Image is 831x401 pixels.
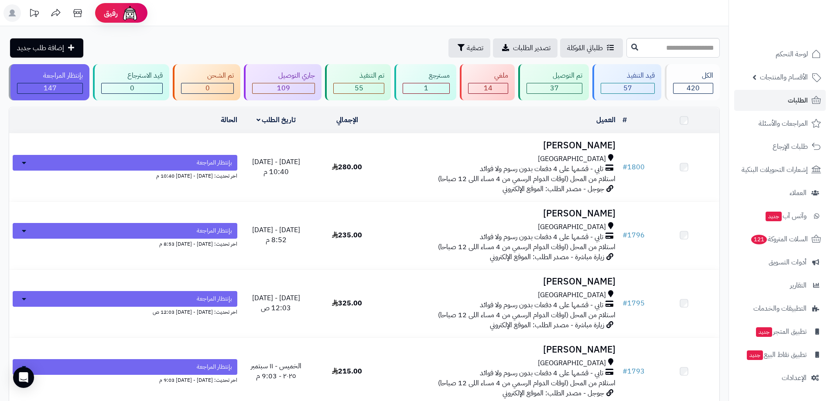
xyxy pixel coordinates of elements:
[252,157,300,177] span: [DATE] - [DATE] 10:40 م
[197,295,232,303] span: بإنتظار المراجعة
[438,310,616,320] span: استلام من المحل (اوقات الدوام الرسمي من 4 مساء اللى 12 صباحا)
[221,115,237,125] a: الحالة
[17,71,83,81] div: بإنتظار المراجعة
[13,239,237,248] div: اخر تحديث: [DATE] - [DATE] 8:53 م
[766,212,782,221] span: جديد
[622,298,645,308] a: #1795
[734,90,826,111] a: الطلبات
[403,83,449,93] div: 1
[503,388,604,398] span: جوجل - مصدر الطلب: الموقع الإلكتروني
[197,226,232,235] span: بإنتظار المراجعة
[790,187,807,199] span: العملاء
[386,277,616,287] h3: [PERSON_NAME]
[252,225,300,245] span: [DATE] - [DATE] 8:52 م
[734,229,826,250] a: السلات المتروكة121
[596,115,616,125] a: العميل
[490,320,604,330] span: زيارة مباشرة - مصدر الطلب: الموقع الإلكتروني
[386,209,616,219] h3: [PERSON_NAME]
[747,350,763,360] span: جديد
[790,279,807,291] span: التقارير
[503,184,604,194] span: جوجل - مصدر الطلب: الموقع الإلكتروني
[756,327,772,337] span: جديد
[181,83,233,93] div: 0
[484,83,492,93] span: 14
[252,71,315,81] div: جاري التوصيل
[622,162,645,172] a: #1800
[277,83,290,93] span: 109
[121,4,139,22] img: ai-face.png
[734,113,826,134] a: المراجعات والأسئلة
[101,71,163,81] div: قيد الاسترجاع
[734,344,826,365] a: تطبيق نقاط البيعجديد
[622,366,627,377] span: #
[751,235,767,244] span: 121
[336,115,358,125] a: الإجمالي
[769,256,807,268] span: أدوات التسويق
[753,302,807,315] span: التطبيقات والخدمات
[538,154,606,164] span: [GEOGRAPHIC_DATA]
[687,83,700,93] span: 420
[663,64,722,100] a: الكل420
[673,71,713,81] div: الكل
[438,174,616,184] span: استلام من المحل (اوقات الدوام الرسمي من 4 مساء اللى 12 صباحا)
[480,164,603,174] span: تابي - قسّمها على 4 دفعات بدون رسوم ولا فوائد
[776,48,808,60] span: لوحة التحكم
[480,232,603,242] span: تابي - قسّمها على 4 دفعات بدون رسوم ولا فوائد
[102,83,162,93] div: 0
[480,368,603,378] span: تابي - قسّمها على 4 دفعات بدون رسوم ولا فوائد
[355,83,363,93] span: 55
[256,115,296,125] a: تاريخ الطلب
[403,71,450,81] div: مسترجع
[334,83,384,93] div: 55
[759,117,808,130] span: المراجعات والأسئلة
[734,136,826,157] a: طلبات الإرجاع
[323,64,393,100] a: تم التنفيذ 55
[622,230,645,240] a: #1796
[181,71,234,81] div: تم الشحن
[622,115,627,125] a: #
[538,290,606,300] span: [GEOGRAPHIC_DATA]
[332,230,362,240] span: 235.00
[760,71,808,83] span: الأقسام والمنتجات
[538,222,606,232] span: [GEOGRAPHIC_DATA]
[622,230,627,240] span: #
[197,363,232,371] span: بإنتظار المراجعة
[104,8,118,18] span: رفيق
[332,162,362,172] span: 280.00
[622,162,627,172] span: #
[171,64,242,100] a: تم الشحن 0
[734,182,826,203] a: العملاء
[755,326,807,338] span: تطبيق المتجر
[734,321,826,342] a: تطبيق المتجرجديد
[746,349,807,361] span: تطبيق نقاط البيع
[550,83,559,93] span: 37
[765,210,807,222] span: وآتس آب
[782,372,807,384] span: الإعدادات
[23,4,45,24] a: تحديثات المنصة
[205,83,210,93] span: 0
[242,64,323,100] a: جاري التوصيل 109
[773,141,808,153] span: طلبات الإرجاع
[469,83,508,93] div: 14
[734,206,826,226] a: وآتس آبجديد
[601,71,655,81] div: قيد التنفيذ
[438,242,616,252] span: استلام من المحل (اوقات الدوام الرسمي من 4 مساء اللى 12 صباحا)
[332,298,362,308] span: 325.00
[17,83,82,93] div: 147
[386,141,616,151] h3: [PERSON_NAME]
[13,307,237,316] div: اخر تحديث: [DATE] - [DATE] 12:03 ص
[252,293,300,313] span: [DATE] - [DATE] 12:03 ص
[734,44,826,65] a: لوحة التحكم
[591,64,663,100] a: قيد التنفيذ 57
[197,158,232,167] span: بإنتظار المراجعة
[393,64,458,100] a: مسترجع 1
[538,358,606,368] span: [GEOGRAPHIC_DATA]
[527,83,582,93] div: 37
[468,71,508,81] div: ملغي
[490,252,604,262] span: زيارة مباشرة - مصدر الطلب: الموقع الإلكتروني
[251,361,301,381] span: الخميس - ١١ سبتمبر ٢٠٢٥ - 9:03 م
[130,83,134,93] span: 0
[13,367,34,388] div: Open Intercom Messenger
[622,298,627,308] span: #
[448,38,490,58] button: تصفية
